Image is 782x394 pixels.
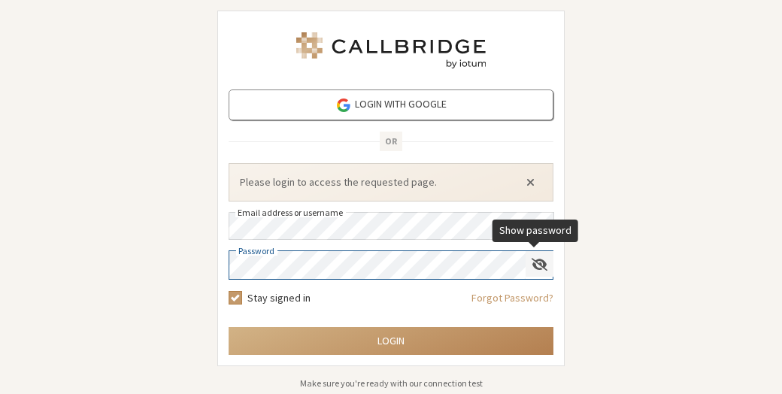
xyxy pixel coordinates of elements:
button: Login [229,327,553,355]
span: Please login to access the requested page. [240,174,508,190]
input: Email address or username [229,212,554,240]
a: Forgot Password? [471,290,553,317]
img: Iotum [293,32,489,68]
button: Close alert [518,171,542,193]
a: Login with Google [229,89,553,120]
label: Stay signed in [247,290,311,306]
span: OR [380,132,402,151]
img: google-icon.png [335,97,352,114]
a: Make sure you're ready with our connection test [300,377,483,389]
input: Password [229,251,526,279]
div: Show password [526,251,553,277]
iframe: Chat [744,355,771,383]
